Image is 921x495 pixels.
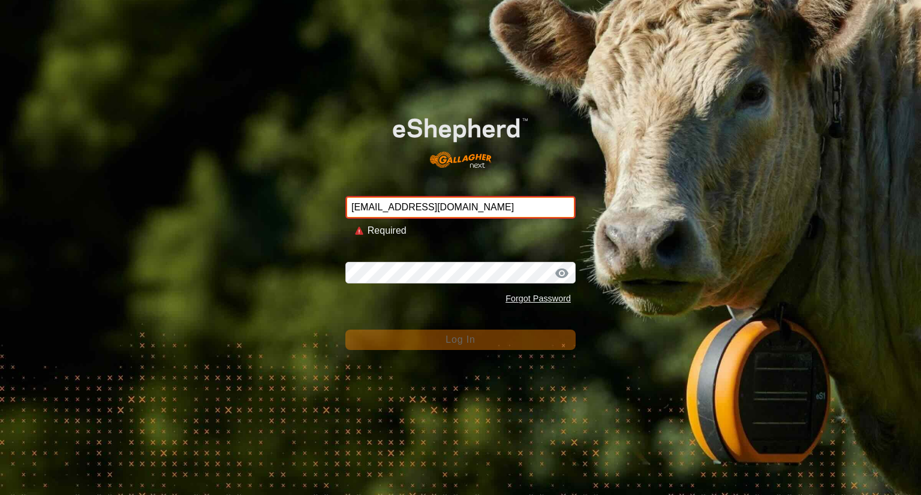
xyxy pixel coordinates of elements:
[446,334,475,345] span: Log In
[345,196,576,219] input: Email Address
[368,224,566,238] div: Required
[505,294,571,303] a: Forgot Password
[368,99,552,177] img: E-shepherd Logo
[345,330,576,350] button: Log In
